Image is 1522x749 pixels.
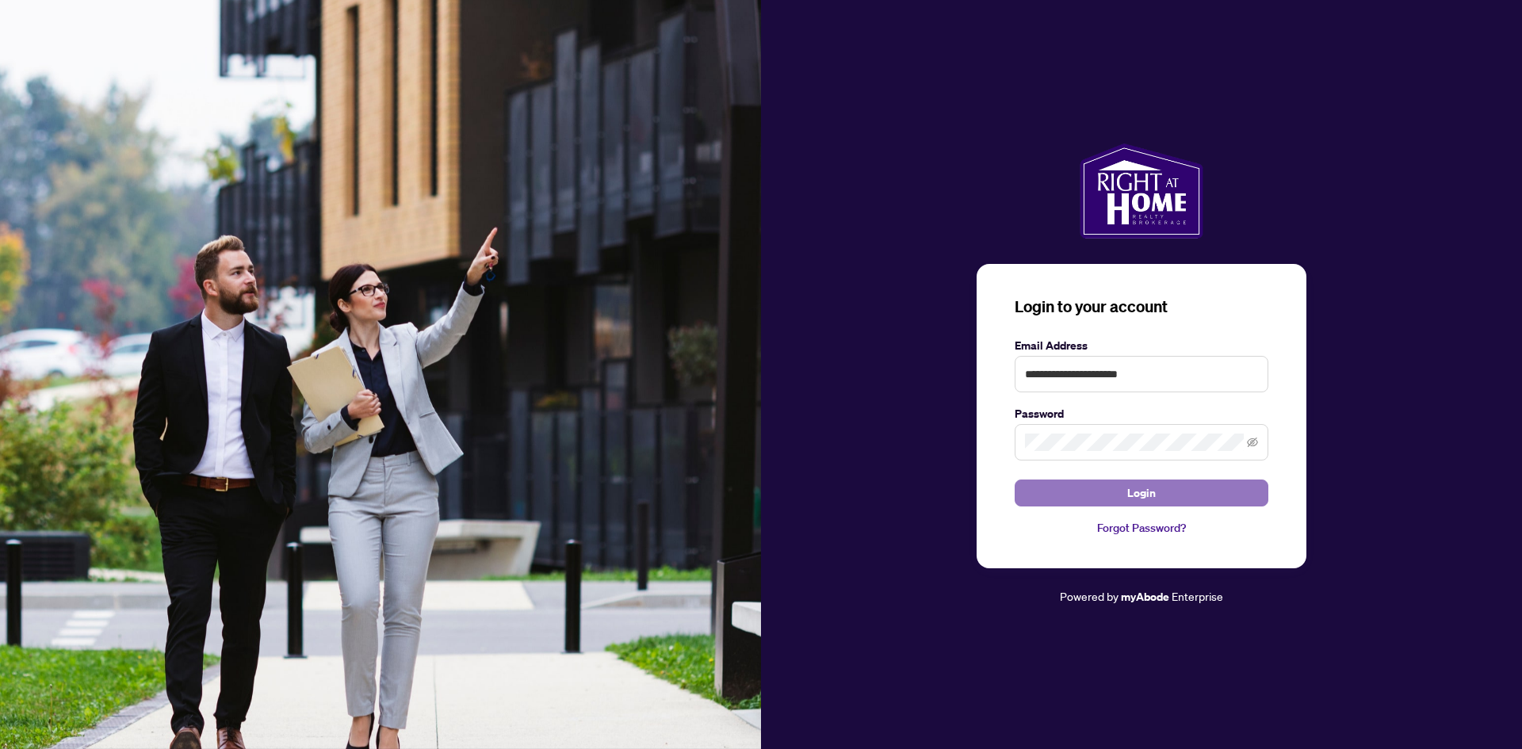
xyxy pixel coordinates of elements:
span: Enterprise [1172,589,1223,603]
a: myAbode [1121,588,1169,606]
span: eye-invisible [1247,437,1258,448]
img: ma-logo [1080,143,1203,239]
span: Powered by [1060,589,1119,603]
label: Email Address [1015,337,1268,354]
a: Forgot Password? [1015,519,1268,537]
button: Login [1015,480,1268,506]
h3: Login to your account [1015,296,1268,318]
span: Login [1127,480,1156,506]
label: Password [1015,405,1268,422]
